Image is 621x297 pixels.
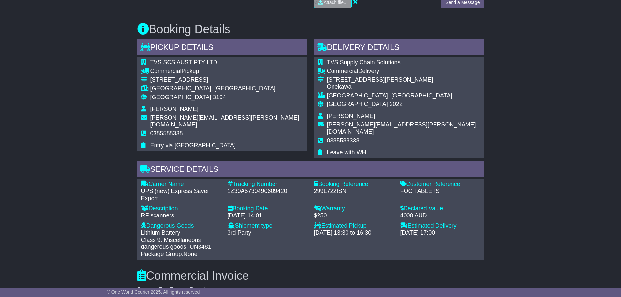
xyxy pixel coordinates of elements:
[184,251,198,257] span: None
[141,212,221,219] div: RF scanners
[327,76,480,83] div: [STREET_ADDRESS][PERSON_NAME]
[314,205,394,212] div: Warranty
[228,230,251,236] span: 3rd Party
[141,188,221,202] div: UPS (new) Express Saver Export
[150,106,199,112] span: [PERSON_NAME]
[314,222,394,230] div: Estimated Pickup
[150,68,182,74] span: Commercial
[150,59,217,66] span: TVS SCS AUST PTY LTD
[228,212,307,219] div: [DATE] 14:01
[150,76,303,83] div: [STREET_ADDRESS]
[150,130,183,137] span: 0385588338
[327,113,375,119] span: [PERSON_NAME]
[314,181,394,188] div: Booking Reference
[314,39,484,57] div: Delivery Details
[314,188,394,195] div: 299L722ISNI
[228,181,307,188] div: Tracking Number
[400,230,480,237] div: [DATE] 17:00
[228,188,307,195] div: 1Z30A5730490609420
[141,181,221,188] div: Carrier Name
[400,212,480,219] div: 4000 AUD
[141,205,221,212] div: Description
[137,161,484,179] div: Service Details
[400,181,480,188] div: Customer Reference
[137,23,484,36] h3: Booking Details
[137,39,307,57] div: Pickup Details
[228,222,307,230] div: Shipment type
[190,244,211,250] span: UN3481
[141,222,221,230] div: Dangerous Goods
[327,68,358,74] span: Commercial
[327,59,401,66] span: TVS Supply Chain Solutions
[327,92,480,99] div: [GEOGRAPHIC_DATA], [GEOGRAPHIC_DATA]
[327,83,480,91] div: Onekawa
[327,68,480,75] div: Delivery
[327,121,476,135] span: [PERSON_NAME][EMAIL_ADDRESS][PERSON_NAME][DOMAIN_NAME]
[150,114,299,128] span: [PERSON_NAME][EMAIL_ADDRESS][PERSON_NAME][DOMAIN_NAME]
[400,188,480,195] div: FOC TABLETS
[390,101,403,107] span: 2022
[141,251,221,258] div: Package Group:
[107,290,201,295] span: © One World Courier 2025. All rights reserved.
[141,237,201,250] span: Class 9. Miscellaneous dangerous goods.
[141,230,180,236] span: Lithium Battery
[150,68,303,75] div: Pickup
[137,269,484,282] h3: Commercial Invoice
[213,94,226,100] span: 3194
[327,137,360,144] span: 0385588338
[150,142,236,149] span: Entry via [GEOGRAPHIC_DATA]
[400,222,480,230] div: Estimated Delivery
[228,205,307,212] div: Booking Date
[314,212,394,219] div: $250
[150,94,211,100] span: [GEOGRAPHIC_DATA]
[137,286,484,293] div: Reason For Export: Repair
[400,205,480,212] div: Declared Value
[327,101,388,107] span: [GEOGRAPHIC_DATA]
[150,85,303,92] div: [GEOGRAPHIC_DATA], [GEOGRAPHIC_DATA]
[314,230,394,237] div: [DATE] 13:30 to 16:30
[327,149,366,156] span: Leave with WH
